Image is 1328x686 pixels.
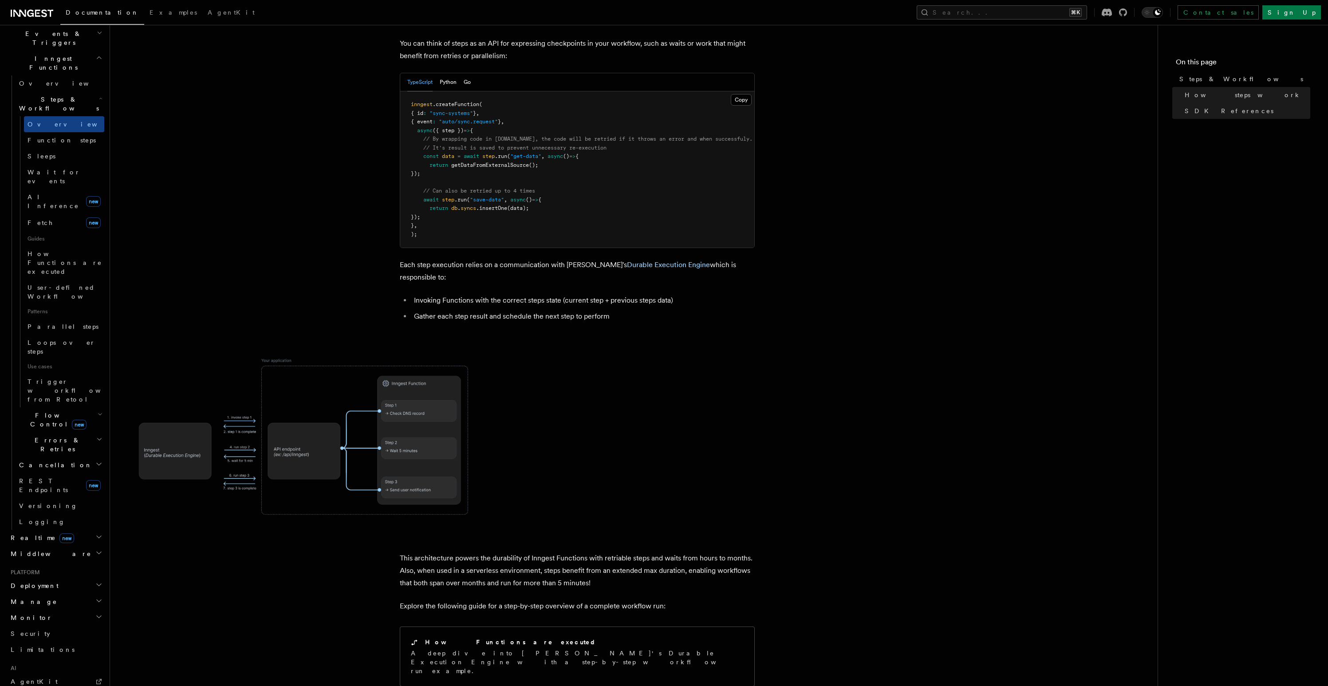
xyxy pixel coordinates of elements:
[538,197,541,203] span: {
[7,546,104,562] button: Middleware
[7,642,104,658] a: Limitations
[504,197,507,203] span: ,
[7,54,96,72] span: Inngest Functions
[66,9,139,16] span: Documentation
[411,214,420,220] span: });
[7,597,57,606] span: Manage
[24,280,104,304] a: User-defined Workflows
[28,219,53,226] span: Fetch
[86,217,101,228] span: new
[498,118,501,125] span: }
[19,518,65,525] span: Logging
[16,116,104,407] div: Steps & Workflows
[407,73,433,91] button: TypeScript
[7,626,104,642] a: Security
[16,75,104,91] a: Overview
[473,110,476,116] span: }
[28,153,55,160] span: Sleeps
[16,473,104,498] a: REST Endpointsnew
[28,378,125,403] span: Trigger workflows from Retool
[1069,8,1082,17] kbd: ⌘K
[731,94,752,106] button: Copy
[28,193,79,209] span: AI Inference
[24,232,104,246] span: Guides
[423,153,439,159] span: const
[86,196,101,207] span: new
[1178,5,1259,20] a: Contact sales
[19,80,110,87] span: Overview
[7,569,40,576] span: Platform
[24,164,104,189] a: Wait for events
[11,646,75,653] span: Limitations
[423,188,535,194] span: // Can also be retried up to 4 times
[1179,75,1303,83] span: Steps & Workflows
[454,197,467,203] span: .run
[400,37,755,62] p: You can think of steps as an API for expressing checkpoints in your workflow, such as waits or wo...
[16,411,98,429] span: Flow Control
[1142,7,1163,18] button: Toggle dark mode
[440,73,457,91] button: Python
[575,153,579,159] span: {
[479,101,482,107] span: (
[24,246,104,280] a: How Functions are executed
[411,231,417,237] span: );
[24,319,104,335] a: Parallel steps
[501,118,504,125] span: ,
[457,153,461,159] span: =
[24,148,104,164] a: Sleeps
[470,127,473,134] span: {
[24,189,104,214] a: AI Inferencenew
[439,118,498,125] span: "auto/sync.request"
[507,205,529,211] span: (data);
[495,153,507,159] span: .run
[400,600,755,612] p: Explore the following guide for a step-by-step overview of a complete workflow run:
[7,613,52,622] span: Monitor
[24,374,104,407] a: Trigger workflows from Retool
[7,665,16,672] span: AI
[482,153,495,159] span: step
[464,153,479,159] span: await
[7,29,97,47] span: Events & Triggers
[433,118,436,125] span: :
[28,323,99,330] span: Parallel steps
[202,3,260,24] a: AgentKit
[510,197,526,203] span: async
[442,197,454,203] span: step
[917,5,1087,20] button: Search...⌘K
[16,436,96,453] span: Errors & Retries
[423,136,753,142] span: // By wrapping code in [DOMAIN_NAME], the code will be retried if it throws an error and when suc...
[451,162,529,168] span: getDataFromExternalSource
[24,359,104,374] span: Use cases
[16,514,104,530] a: Logging
[430,162,448,168] span: return
[19,477,68,493] span: REST Endpoints
[7,533,74,542] span: Realtime
[411,222,414,229] span: }
[7,610,104,626] button: Monitor
[24,132,104,148] a: Function steps
[411,118,433,125] span: { event
[411,649,744,675] p: A deep dive into [PERSON_NAME]'s Durable Execution Engine with a step-by-step workflow run example.
[411,101,433,107] span: inngest
[451,205,457,211] span: db
[16,461,92,469] span: Cancellation
[548,153,563,159] span: async
[24,304,104,319] span: Patterns
[59,533,74,543] span: new
[16,498,104,514] a: Versioning
[16,91,104,116] button: Steps & Workflows
[476,110,479,116] span: ,
[28,250,102,275] span: How Functions are executed
[423,110,426,116] span: :
[569,153,575,159] span: =>
[541,153,544,159] span: ,
[411,294,755,307] li: Invoking Functions with the correct steps state (current step + previous steps data)
[19,502,78,509] span: Versioning
[442,153,454,159] span: data
[7,51,104,75] button: Inngest Functions
[461,205,476,211] span: syncs
[28,121,119,128] span: Overview
[464,73,471,91] button: Go
[400,259,755,284] p: Each step execution relies on a communication with [PERSON_NAME]'s which is responsible to:
[150,9,197,16] span: Examples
